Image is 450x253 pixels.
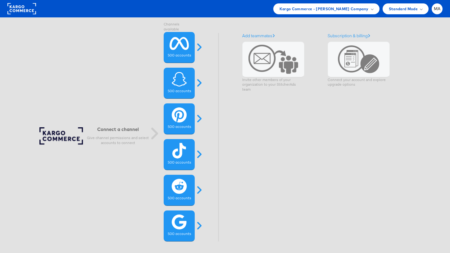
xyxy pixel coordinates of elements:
[328,77,390,87] p: Connect your account and explore upgrade options
[389,6,418,12] span: Standard Mode
[168,232,191,237] label: 500 accounts
[87,126,149,132] h6: Connect a channel
[280,6,369,12] span: Kargo Commerce - [PERSON_NAME] Company
[164,22,195,32] label: Channels available
[242,33,275,38] a: Add teammates
[242,77,304,92] p: Invite other members of your organization to your StitcherAds team
[168,160,191,165] label: 500 accounts
[168,89,191,94] label: 500 accounts
[87,135,149,145] p: Give channel permissions and select accounts to connect
[168,53,191,58] label: 500 accounts
[434,7,441,11] span: MA
[328,33,370,38] a: Subscription & billing
[168,196,191,201] label: 500 accounts
[168,124,191,129] label: 500 accounts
